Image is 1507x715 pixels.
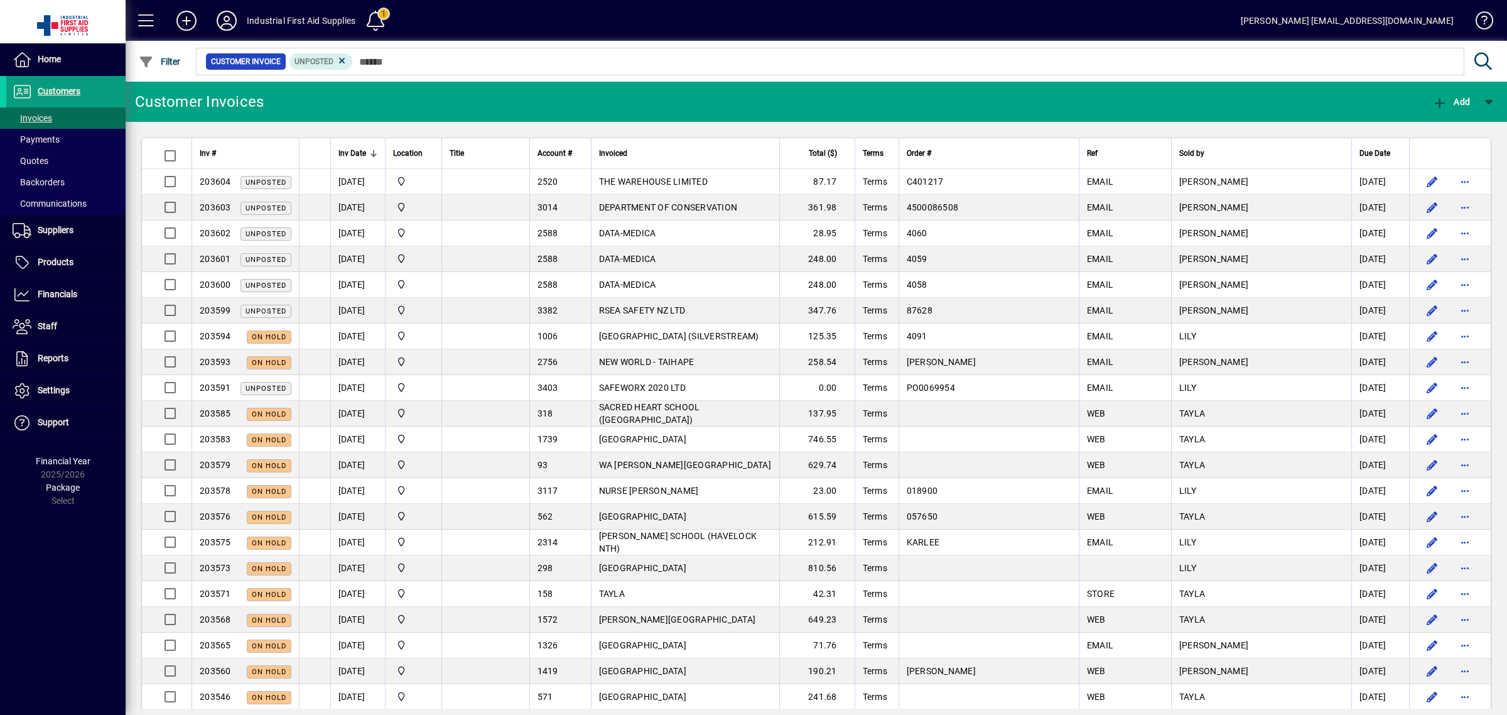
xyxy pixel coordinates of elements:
button: Edit [1422,609,1442,630]
td: [DATE] [330,452,385,478]
td: [DATE] [330,349,385,375]
button: More options [1455,352,1475,372]
span: 3382 [537,305,558,315]
span: [PERSON_NAME] [1179,202,1248,212]
td: 248.00 [779,246,855,272]
span: Terms [863,228,887,238]
span: 203571 [200,589,231,599]
td: [DATE] [330,401,385,427]
span: Total ($) [809,146,837,160]
span: Suppliers [38,225,73,235]
button: Edit [1422,506,1442,527]
td: [DATE] [1351,581,1409,607]
td: [DATE] [1351,504,1409,530]
td: 137.95 [779,401,855,427]
a: Knowledge Base [1466,3,1491,43]
td: [DATE] [1351,324,1409,349]
td: 212.91 [779,530,855,555]
button: More options [1455,197,1475,217]
span: 203602 [200,228,231,238]
span: [PERSON_NAME] [1179,280,1248,290]
button: Profile [207,9,247,32]
button: Edit [1422,429,1442,449]
span: Unposted [246,178,286,187]
span: Sold by [1179,146,1204,160]
span: Support [38,417,69,427]
td: [DATE] [1351,555,1409,581]
span: On hold [252,410,286,418]
span: 93 [537,460,548,470]
span: 318 [537,408,553,418]
button: Edit [1422,532,1442,552]
button: More options [1455,558,1475,578]
span: LILY [1179,486,1196,496]
span: INDUSTRIAL FIRST AID SUPPLIES LTD [393,484,434,498]
span: [PERSON_NAME] [1179,357,1248,367]
span: Terms [863,331,887,341]
button: More options [1455,687,1475,707]
span: [PERSON_NAME] SCHOOL (HAVELOCK NTH) [599,531,757,554]
td: 810.56 [779,555,855,581]
a: Home [6,44,126,75]
span: Package [46,483,80,493]
span: INDUSTRIAL FIRST AID SUPPLIES LTD [393,303,434,317]
span: EMAIL [1087,202,1113,212]
span: 3403 [537,383,558,393]
span: Location [393,146,423,160]
span: On hold [252,359,286,367]
span: On hold [252,488,286,496]
span: EMAIL [1087,537,1113,547]
span: DATA-MEDICA [599,280,656,290]
button: Edit [1422,558,1442,578]
span: Terms [863,460,887,470]
span: 203593 [200,357,231,367]
span: Financials [38,289,77,299]
span: 203573 [200,563,231,573]
span: 1006 [537,331,558,341]
td: 347.76 [779,298,855,324]
button: Edit [1422,661,1442,681]
span: Financial Year [36,456,90,466]
button: Edit [1422,172,1442,192]
td: [DATE] [1351,478,1409,504]
span: INDUSTRIAL FIRST AID SUPPLIES LTD [393,587,434,601]
button: More options [1455,300,1475,320]
span: DATA-MEDICA [599,228,656,238]
span: Terms [863,563,887,573]
span: 562 [537,511,553,521]
button: Edit [1422,326,1442,346]
span: Customers [38,86,80,96]
span: LILY [1179,537,1196,547]
button: Edit [1422,455,1442,475]
span: INDUSTRIAL FIRST AID SUPPLIES LTD [393,535,434,549]
button: More options [1455,635,1475,655]
span: INDUSTRIAL FIRST AID SUPPLIES LTD [393,226,434,240]
td: 248.00 [779,272,855,298]
div: Order # [907,146,1071,160]
span: EMAIL [1087,177,1113,187]
span: PO0069954 [907,383,955,393]
div: Sold by [1179,146,1344,160]
button: Filter [136,50,184,73]
span: Unposted [294,57,333,66]
span: [PERSON_NAME] [1179,305,1248,315]
button: More options [1455,378,1475,398]
span: On hold [252,513,286,521]
td: 258.54 [779,349,855,375]
span: 2588 [537,228,558,238]
button: Edit [1422,687,1442,707]
span: EMAIL [1087,383,1113,393]
button: More options [1455,609,1475,630]
span: Unposted [246,256,286,264]
span: EMAIL [1087,331,1113,341]
span: INDUSTRIAL FIRST AID SUPPLIES LTD [393,200,434,214]
button: More options [1455,223,1475,243]
span: INDUSTRIAL FIRST AID SUPPLIES LTD [393,407,434,420]
span: 203578 [200,486,231,496]
span: 2588 [537,254,558,264]
span: Account # [537,146,572,160]
span: 4091 [907,331,927,341]
span: INDUSTRIAL FIRST AID SUPPLIES LTD [393,381,434,395]
td: [DATE] [1351,349,1409,375]
span: 3014 [537,202,558,212]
